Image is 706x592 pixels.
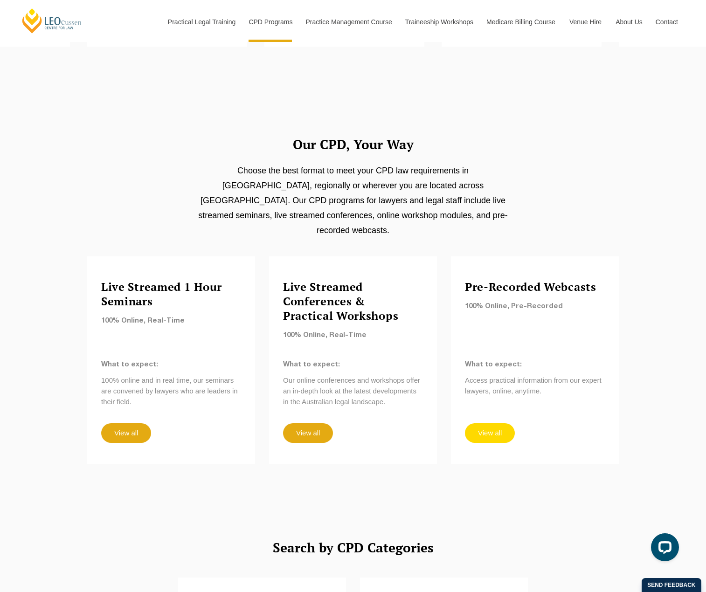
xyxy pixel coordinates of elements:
[87,536,619,559] h2: Search by CPD Categories
[283,359,423,370] p: What to expect:
[161,2,242,42] a: Practical Legal Training
[609,2,649,42] a: About Us
[242,2,298,42] a: CPD Programs
[465,301,605,312] p: 100% Online, Pre-Recorded
[101,359,241,370] p: What to expect:
[283,423,333,443] a: View all
[479,2,562,42] a: Medicare Billing Course
[87,133,619,156] h2: Our CPD, Your Way
[101,423,151,443] a: View all
[101,316,241,326] p: 100% Online, Real-Time
[194,163,513,238] p: Choose the best format to meet your CPD law requirements in [GEOGRAPHIC_DATA], regionally or wher...
[644,530,683,569] iframe: LiveChat chat widget
[101,280,241,309] h4: Live Streamed 1 Hour Seminars
[283,280,423,323] h4: Live Streamed Conferences & Practical Workshops
[21,7,83,34] a: [PERSON_NAME] Centre for Law
[649,2,685,42] a: Contact
[398,2,479,42] a: Traineeship Workshops
[283,375,423,407] p: Our online conferences and workshops offer an in-depth look at the latest developments in the Aus...
[465,359,605,370] p: What to expect:
[283,330,423,341] p: 100% Online, Real-Time
[101,375,241,407] p: 100% online and in real time, our seminars are convened by lawyers who are leaders in their ﬁeld.
[299,2,398,42] a: Practice Management Course
[465,375,605,396] p: Access practical information from our expert lawyers, online, anytime.
[562,2,609,42] a: Venue Hire
[465,280,605,294] h4: Pre-Recorded Webcasts
[465,423,515,443] a: View all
